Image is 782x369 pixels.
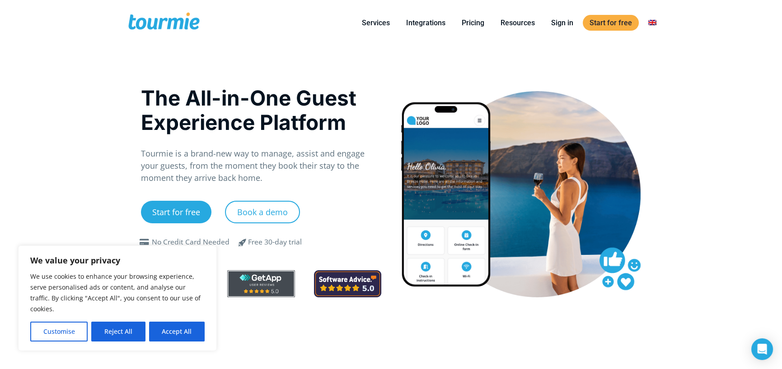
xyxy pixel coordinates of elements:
[583,15,639,31] a: Start for free
[248,237,302,248] div: Free 30-day trial
[355,17,397,28] a: Services
[141,86,382,134] h1: The All-in-One Guest Experience Platform
[152,237,229,248] div: No Credit Card Needed
[30,271,205,314] p: We use cookies to enhance your browsing experience, serve personalised ads or content, and analys...
[141,201,211,223] a: Start for free
[494,17,542,28] a: Resources
[751,338,773,360] div: Open Intercom Messenger
[137,239,152,246] span: 
[30,255,205,266] p: We value your privacy
[232,237,253,248] span: 
[30,322,88,341] button: Customise
[642,17,663,28] a: Switch to
[141,148,382,184] p: Tourmie is a brand-new way to manage, assist and engage your guests, from the moment they book th...
[225,201,300,223] a: Book a demo
[455,17,491,28] a: Pricing
[544,17,580,28] a: Sign in
[399,17,452,28] a: Integrations
[149,322,205,341] button: Accept All
[91,322,145,341] button: Reject All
